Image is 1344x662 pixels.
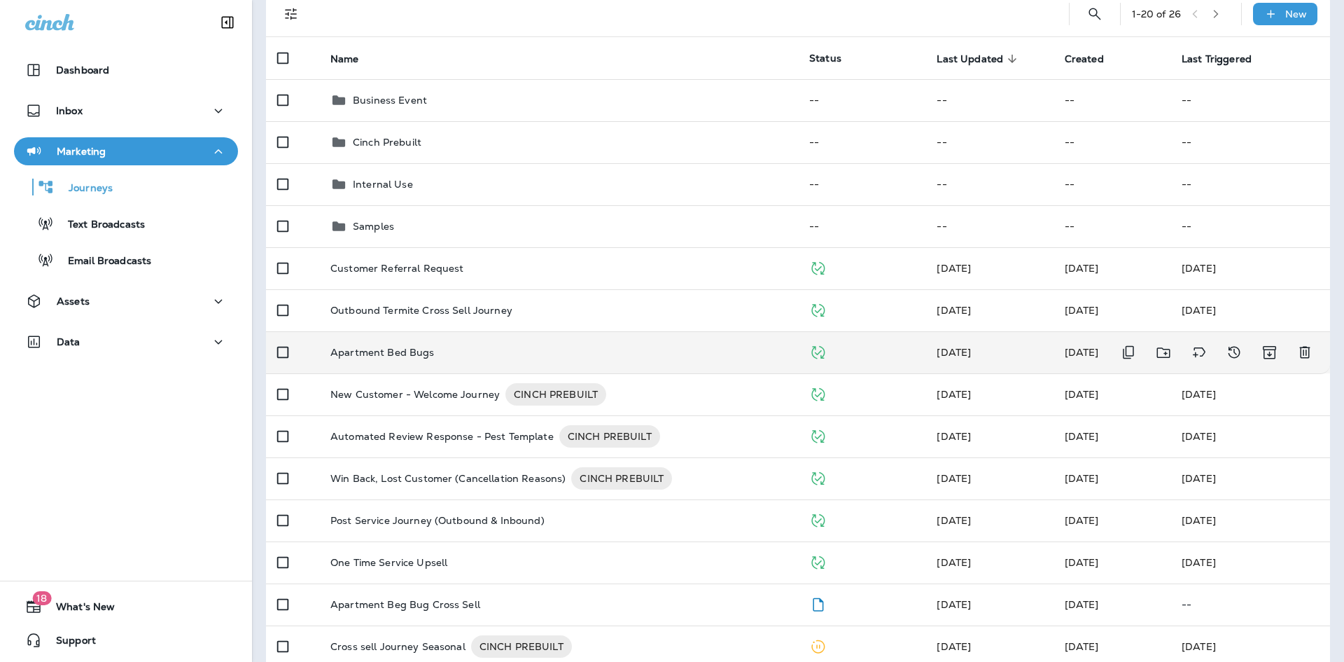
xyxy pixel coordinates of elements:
p: -- [1182,599,1319,610]
p: Customer Referral Request [330,263,464,274]
span: Jason Munk [1065,346,1099,359]
td: [DATE] [1170,542,1330,584]
span: Anthony Olivias [937,304,971,317]
td: [DATE] [1170,457,1330,499]
p: Automated Review Response - Pest Template [330,425,554,448]
button: Data [14,328,238,356]
p: Cross sell Journey Seasonal [330,635,465,658]
span: Last Updated [937,53,1021,65]
span: Frank Carreno [1065,430,1099,443]
td: -- [1053,121,1170,163]
span: Jason Munk [937,346,971,359]
p: Post Service Journey (Outbound & Inbound) [330,515,545,526]
span: CINCH PREBUILT [571,471,672,485]
td: -- [1170,121,1330,163]
span: Created [1065,53,1104,65]
span: Anthony Olivias [937,598,971,611]
span: Support [42,635,96,651]
p: Email Broadcasts [54,255,151,268]
p: Win Back, Lost Customer (Cancellation Reasons) [330,467,566,490]
button: Email Broadcasts [14,245,238,275]
td: [DATE] [1170,289,1330,331]
span: Published [809,261,827,273]
div: CINCH PREBUILT [559,425,660,448]
span: What's New [42,601,115,618]
span: Jason Munk [937,472,971,485]
td: [DATE] [1170,499,1330,542]
button: Collapse Sidebar [208,8,247,36]
span: Anthony Olivias [1065,598,1099,611]
span: Anthony Olivias [1065,514,1099,527]
button: Archive [1255,338,1284,367]
span: Anthony Olivias [937,430,971,443]
td: -- [1053,205,1170,247]
button: Duplicate [1114,338,1142,367]
span: Published [809,387,827,399]
p: Outbound Termite Cross Sell Journey [330,305,512,316]
span: Last Triggered [1182,53,1270,65]
span: Published [809,345,827,357]
span: Name [330,53,377,65]
td: -- [925,121,1053,163]
p: New [1285,8,1307,20]
span: Last Triggered [1182,53,1252,65]
p: Apartment Beg Bug Cross Sell [330,599,480,610]
td: -- [1170,79,1330,121]
span: Last Updated [937,53,1003,65]
span: Anthony Olivias [937,262,971,275]
div: CINCH PREBUILT [571,467,672,490]
span: Anthony Olivias [937,640,971,653]
p: Data [57,336,80,347]
span: Published [809,429,827,441]
td: [DATE] [1170,415,1330,457]
td: -- [925,163,1053,205]
span: Name [330,53,359,65]
button: Dashboard [14,56,238,84]
td: -- [798,205,925,247]
button: Inbox [14,97,238,125]
td: -- [925,79,1053,121]
span: 18 [32,591,51,605]
span: Created [1065,53,1122,65]
span: Jason Munk [1065,640,1099,653]
p: New Customer - Welcome Journey [330,383,500,406]
button: Text Broadcasts [14,209,238,238]
p: Cinch Prebuilt [353,137,421,148]
button: Journeys [14,172,238,202]
span: Jason Munk [937,388,971,401]
button: Assets [14,287,238,315]
td: -- [1170,163,1330,205]
span: Paused [809,639,827,651]
p: One Time Service Upsell [330,557,447,568]
span: Published [809,471,827,483]
button: 18What's New [14,593,238,621]
span: CINCH PREBUILT [559,429,660,443]
p: Business Event [353,95,427,106]
span: Published [809,303,827,315]
td: -- [925,205,1053,247]
td: -- [1053,163,1170,205]
div: 1 - 20 of 26 [1132,8,1181,20]
span: Jason Munk [1065,388,1099,401]
td: -- [1170,205,1330,247]
span: Jason Munk [1065,262,1099,275]
button: Delete [1291,338,1319,367]
div: CINCH PREBUILT [471,635,572,658]
span: Draft [809,597,827,609]
p: Marketing [57,146,106,157]
p: Journeys [55,182,113,195]
span: Anthony Olivias [1065,472,1099,485]
span: Anthony Olivias [937,514,971,527]
button: Add tags [1185,338,1213,367]
button: Move to folder [1149,338,1178,367]
p: Samples [353,221,394,232]
span: CINCH PREBUILT [471,640,572,654]
p: Internal Use [353,179,413,190]
span: Anthony Olivias [937,556,971,569]
td: -- [798,121,925,163]
span: Status [809,52,841,64]
button: View Changelog [1220,338,1248,367]
p: Assets [57,296,90,307]
td: [DATE] [1170,247,1330,289]
span: Published [809,513,827,525]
